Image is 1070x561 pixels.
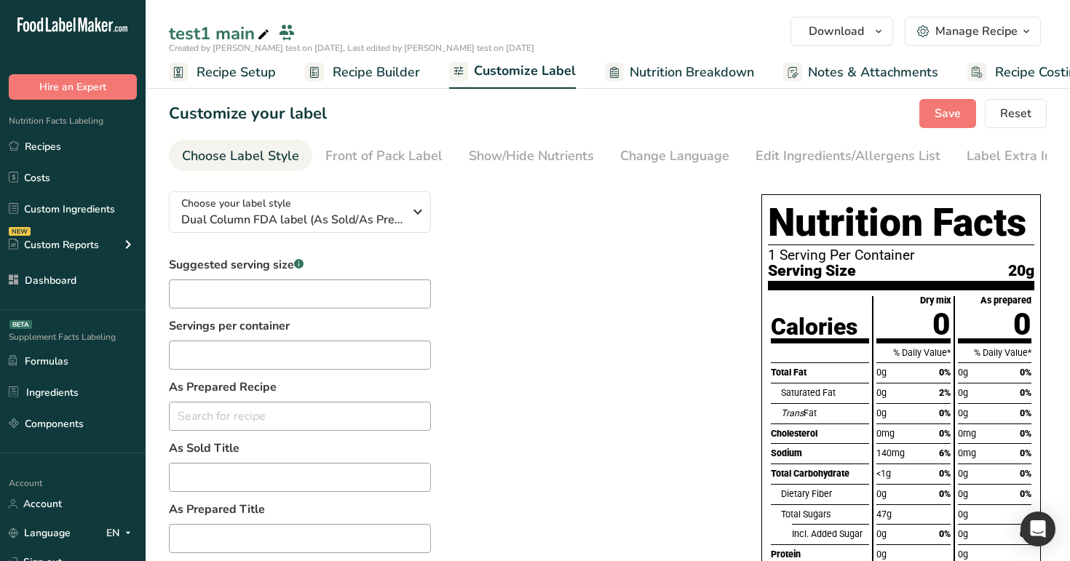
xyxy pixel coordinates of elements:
[771,315,857,338] div: Calories
[958,528,968,539] span: 0g
[958,387,968,398] span: 0g
[781,403,869,423] div: Fat
[919,99,976,128] button: Save
[876,488,887,499] span: 0g
[1020,488,1031,499] span: 0%
[181,196,291,211] span: Choose your label style
[958,549,968,560] span: 0g
[935,23,1018,40] div: Manage Recipe
[771,443,869,463] div: Sodium
[876,387,887,398] span: 0g
[169,317,431,335] label: Servings per container
[182,146,299,166] div: Choose Label Style
[1020,447,1031,458] span: 0%
[876,407,887,418] span: 0g
[939,407,951,418] span: 0%
[781,504,869,525] div: Total Sugars
[939,428,951,439] span: 0%
[474,61,576,81] span: Customize Label
[808,63,938,82] span: Notes & Attachments
[876,447,905,458] span: 140mg
[939,387,951,398] span: 2%
[958,509,968,520] span: 0g
[1020,407,1031,418] span: 0%
[932,306,951,342] span: 0
[809,23,864,40] span: Download
[939,447,951,458] span: 6%
[939,488,951,499] span: 0%
[325,146,443,166] div: Front of Pack Label
[876,428,895,439] span: 0mg
[181,211,403,228] span: Dual Column FDA label (As Sold/As Prepared)
[876,468,891,479] span: <1g
[1008,263,1034,278] span: 20g
[920,296,951,306] div: Dry mix
[1021,512,1055,546] div: Open Intercom Messenger
[9,237,99,252] div: Custom Reports
[169,402,431,431] input: Search for recipe
[169,501,431,518] label: As Prepared Title
[790,17,893,46] button: Download
[958,407,968,418] span: 0g
[9,520,71,546] a: Language
[169,42,534,54] span: Created by [PERSON_NAME] test on [DATE], Last edited by [PERSON_NAME] test on [DATE]
[958,428,976,439] span: 0mg
[905,17,1041,46] button: Manage Recipe
[169,102,327,126] h1: Customize your label
[333,63,420,82] span: Recipe Builder
[771,423,869,444] div: Cholesterol
[630,63,754,82] span: Nutrition Breakdown
[876,528,887,539] span: 0g
[169,256,431,274] label: Suggested serving size
[9,227,31,236] div: NEW
[768,201,1034,245] h1: Nutrition Facts
[768,263,856,278] span: Serving Size
[449,55,576,89] a: Customize Label
[939,367,951,378] span: 0%
[469,146,594,166] div: Show/Hide Nutrients
[768,248,1034,263] p: 1 Serving Per Container
[169,439,431,457] label: As Sold Title
[958,367,968,378] span: 0g
[1020,387,1031,398] span: 0%
[939,528,951,539] span: 0%
[605,56,754,89] a: Nutrition Breakdown
[1020,428,1031,439] span: 0%
[935,105,961,122] span: Save
[771,362,869,383] div: Total Fat
[1020,367,1031,378] span: 0%
[169,191,431,233] button: Choose your label style Dual Column FDA label (As Sold/As Prepared)
[958,468,968,479] span: 0g
[781,407,804,418] i: Trans
[985,99,1047,128] button: Reset
[197,63,276,82] span: Recipe Setup
[620,146,729,166] div: Change Language
[169,20,272,47] div: test1 main
[756,146,940,166] div: Edit Ingredients/Allergens List
[106,525,137,542] div: EN
[771,463,869,484] div: Total Carbohydrate
[876,509,892,520] span: 47g
[876,549,887,560] span: 0g
[876,367,887,378] span: 0g
[958,488,968,499] span: 0g
[967,146,1063,166] div: Label Extra Info
[781,383,869,403] div: Saturated Fat
[939,468,951,479] span: 0%
[781,484,869,504] div: Dietary Fiber
[958,343,1031,363] div: % Daily Value*
[783,56,938,89] a: Notes & Attachments
[1020,468,1031,479] span: 0%
[9,74,137,100] button: Hire an Expert
[169,56,276,89] a: Recipe Setup
[792,524,869,544] div: Incl. Added Sugar
[169,378,431,396] label: As Prepared Recipe
[980,296,1031,306] div: As prepared
[1013,306,1031,342] span: 0
[305,56,420,89] a: Recipe Builder
[1000,105,1031,122] span: Reset
[958,447,976,458] span: 0mg
[876,343,950,363] div: % Daily Value*
[9,320,32,329] div: BETA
